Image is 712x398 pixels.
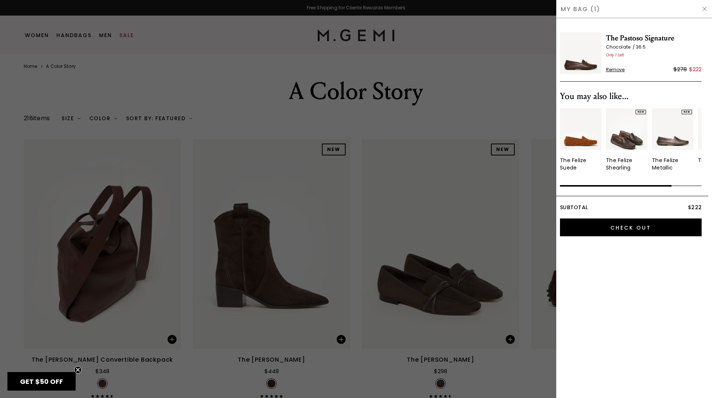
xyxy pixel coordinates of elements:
[560,218,702,236] input: Check Out
[652,108,693,150] img: 7385131909179_01_Main_New_TheFelize_Cocoa_MetallicLeather_290x387_crop_center.jpg
[606,108,647,150] img: 7245292175419_02_Hover_New_TheFerlizeShearling_Chocolate_Crocco_290x387_crop_center.jpg
[636,110,646,114] div: NEW
[682,110,692,114] div: NEW
[652,108,693,171] div: 3 / 4
[606,108,647,171] a: NEWThe Felize Shearling
[688,204,702,211] span: $222
[7,372,76,391] div: GET $50 OFFClose teaser
[560,108,601,171] div: 1 / 4
[560,91,702,102] div: You may also like...
[673,65,687,74] div: $278
[702,6,708,12] img: Hide Drawer
[606,32,702,44] span: The Pastoso Signature
[606,44,636,50] span: Chocolate
[20,377,63,386] span: GET $50 OFF
[560,32,601,74] img: The Pastoso Signature
[652,157,693,171] div: The Felize Metallic
[560,108,601,171] a: The Felize Suede
[606,67,625,73] span: Remove
[560,204,588,211] span: Subtotal
[606,108,647,171] div: 2 / 4
[606,157,647,171] div: The Felize Shearling
[636,44,646,50] span: 36.5
[560,108,601,150] img: v_11814_01_Main_New_TheFelize_Saddle_Suede_290x387_crop_center.jpg
[652,108,693,171] a: NEWThe Felize Metallic
[606,52,624,58] span: Only 1 Left
[560,157,601,171] div: The Felize Suede
[74,366,82,374] button: Close teaser
[689,65,702,74] div: $222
